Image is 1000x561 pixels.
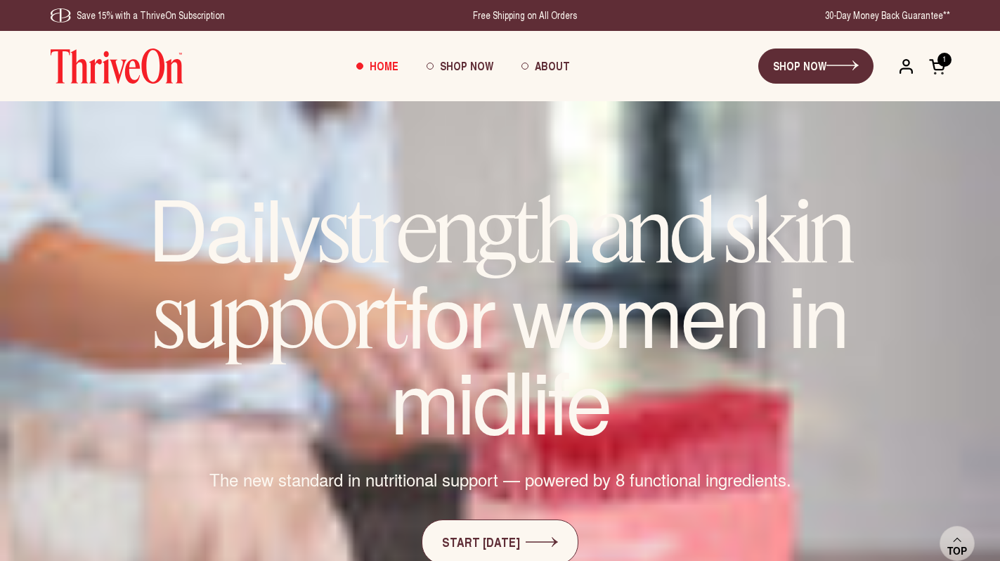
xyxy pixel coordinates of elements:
[440,58,493,74] span: Shop Now
[209,468,791,491] span: The new standard in nutritional support — powered by 8 functional ingredients.
[947,545,967,557] span: Top
[535,58,570,74] span: About
[51,8,225,22] div: Save 15% with a ThriveOn Subscription
[473,8,577,22] div: Free Shipping on All Orders
[413,47,507,85] a: Shop Now
[758,49,874,84] a: SHOP NOW
[107,186,894,439] h1: Daily for women in midlife
[507,47,584,85] a: About
[153,177,852,370] em: strength and skin support
[370,58,398,74] span: Home
[825,8,950,22] div: 30-Day Money Back Guarantee**
[342,47,413,85] a: Home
